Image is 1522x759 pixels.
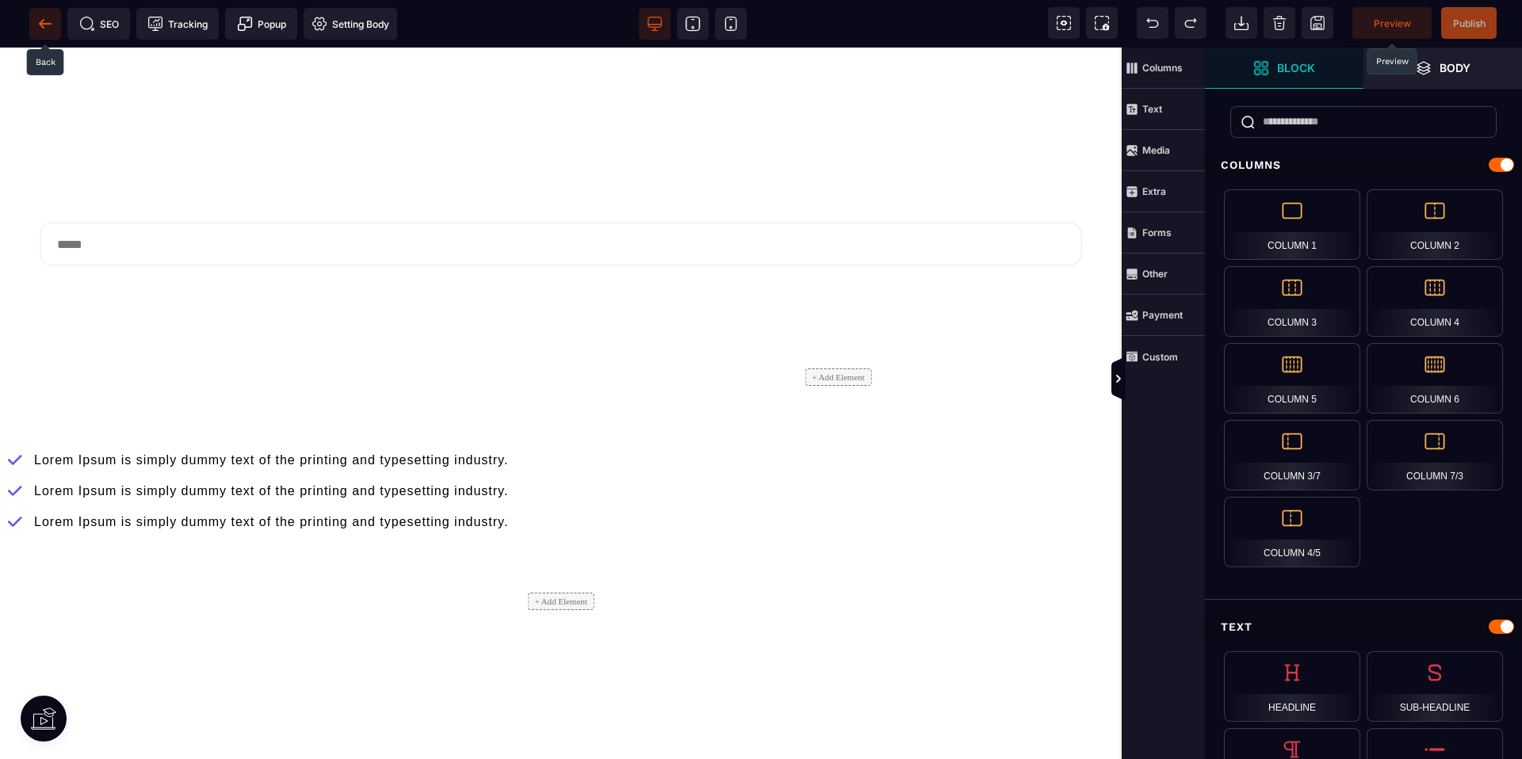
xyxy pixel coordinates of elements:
div: Column 4 [1367,266,1503,337]
div: Columns [1205,151,1522,180]
text: Lorem Ipsum is simply dummy text of the printing and typesetting industry. [30,432,512,455]
span: Extra [1122,171,1205,212]
span: Open Blocks [1205,48,1363,89]
span: Toggle Views [1205,356,1221,403]
span: Media [1122,130,1205,171]
strong: Forms [1142,227,1172,238]
span: Forms [1122,212,1205,254]
span: Screenshot [1086,7,1118,39]
div: Column 7/3 [1367,420,1503,490]
span: Other [1122,254,1205,295]
span: Save [1302,7,1333,39]
div: Column 3 [1224,266,1360,337]
div: Column 2 [1367,189,1503,260]
span: Back [29,8,61,40]
span: Preview [1374,17,1411,29]
span: View components [1048,7,1080,39]
span: Payment [1122,295,1205,336]
span: Favicon [304,8,397,40]
div: Headline [1224,651,1360,722]
span: Save [1441,7,1497,39]
strong: Extra [1142,185,1166,197]
span: Open Import Webpage [1226,7,1257,39]
strong: Other [1142,268,1168,280]
strong: Block [1277,62,1315,74]
div: Column 3/7 [1224,420,1360,490]
div: Sub-headline [1367,651,1503,722]
span: Columns [1122,48,1205,89]
strong: Text [1142,103,1162,115]
span: Setting Body [312,16,389,32]
strong: Custom [1142,351,1178,363]
text: Lorem Ipsum is simply dummy text of the printing and typesetting industry. [30,401,512,424]
span: Publish [1453,17,1486,29]
div: Column 1 [1224,189,1360,260]
span: Text [1122,89,1205,130]
div: Column 5 [1224,343,1360,414]
span: Preview [1352,7,1432,39]
strong: Payment [1142,309,1183,321]
text: Lorem Ipsum is simply dummy text of the printing and typesetting industry. [30,463,512,486]
strong: Body [1440,62,1470,74]
div: Text [1205,612,1522,642]
span: Undo [1137,7,1168,39]
div: Column 6 [1367,343,1503,414]
span: SEO [79,16,119,32]
span: Popup [237,16,286,32]
span: Tracking code [136,8,219,40]
strong: Media [1142,144,1170,156]
span: View tablet [677,8,709,40]
span: Custom Block [1122,336,1205,377]
strong: Columns [1142,62,1183,74]
span: Open Layers [1363,48,1522,89]
span: Create Alert Modal [225,8,297,40]
span: Tracking [147,16,208,32]
span: Clear [1264,7,1295,39]
span: Seo meta data [67,8,130,40]
span: Redo [1175,7,1207,39]
div: Column 4/5 [1224,497,1360,567]
span: View mobile [715,8,747,40]
span: View desktop [639,8,671,40]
